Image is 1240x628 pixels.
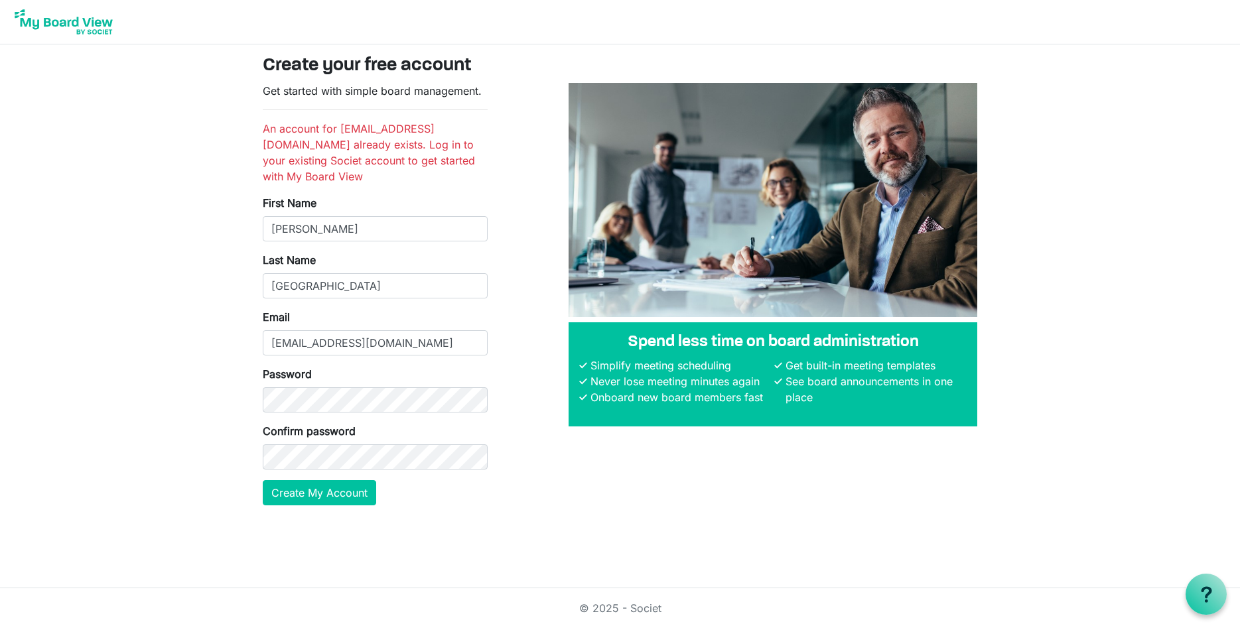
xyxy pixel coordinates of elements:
label: Last Name [263,252,316,268]
label: Confirm password [263,423,356,439]
h3: Create your free account [263,55,978,78]
img: A photograph of board members sitting at a table [569,83,977,317]
li: See board announcements in one place [782,373,967,405]
li: Onboard new board members fast [587,389,772,405]
label: Password [263,366,312,382]
button: Create My Account [263,480,376,505]
img: My Board View Logo [11,5,117,38]
h4: Spend less time on board administration [579,333,967,352]
a: © 2025 - Societ [579,601,661,615]
span: Get started with simple board management. [263,84,482,97]
li: Never lose meeting minutes again [587,373,772,389]
li: Simplify meeting scheduling [587,357,772,373]
label: Email [263,309,290,325]
label: First Name [263,195,316,211]
li: Get built-in meeting templates [782,357,967,373]
li: An account for [EMAIL_ADDRESS][DOMAIN_NAME] already exists. Log in to your existing Societ accoun... [263,121,488,184]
